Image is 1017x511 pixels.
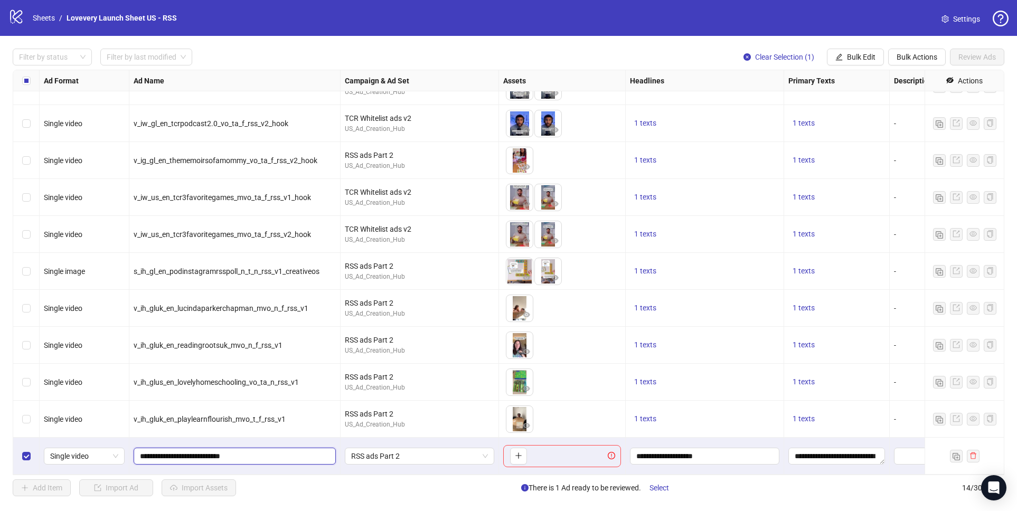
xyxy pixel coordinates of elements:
div: US_Ad_Creation_Hub [345,87,494,97]
img: Asset 2 [535,110,561,137]
button: 1 texts [630,339,661,352]
span: Single video [44,156,82,165]
span: 1 texts [634,119,656,127]
span: Select [649,484,669,492]
div: Edit values [630,448,779,465]
button: 1 texts [630,413,661,425]
button: Preview [549,124,561,137]
div: Select row 9 [13,253,40,290]
span: eye [523,126,530,134]
span: eye [969,156,977,164]
span: export [953,119,960,127]
span: - [894,230,896,239]
button: Add Item [13,479,71,496]
button: Preview [520,383,533,395]
span: eye [969,304,977,311]
img: Asset 1 [506,369,533,395]
button: Duplicate [933,191,946,204]
button: 1 texts [630,228,661,241]
div: RSS ads Part 2 [345,149,494,161]
img: Asset 2 [535,221,561,248]
div: Select row 11 [13,327,40,364]
span: export [953,378,960,385]
button: Duplicate [950,450,963,462]
img: Asset 1 [506,406,533,432]
div: Edit values [788,448,885,465]
span: 14 / 300 items [962,482,1004,494]
button: Preview [520,198,533,211]
span: question-circle [993,11,1009,26]
span: Settings [953,13,980,25]
div: US_Ad_Creation_Hub [345,383,494,393]
div: Actions [958,75,983,87]
span: Single image [44,267,85,276]
a: Sheets [31,12,57,24]
img: Asset 1 [506,258,533,285]
div: RSS ads Part 2 [345,408,494,420]
span: v_ih_gluk_en_lucindaparkerchapman_mvo_n_f_rss_v1 [134,304,308,313]
span: 1 texts [634,304,656,312]
button: 1 texts [630,302,661,315]
div: RSS ads Part 2 [345,260,494,272]
button: Preview [520,309,533,321]
strong: Primary Texts [788,75,835,87]
img: Asset 1 [506,221,533,248]
span: - [894,415,896,423]
button: Duplicate [933,302,946,315]
button: 1 texts [788,154,819,167]
span: 1 texts [634,267,656,275]
button: Clear Selection (1) [735,49,823,65]
span: - [894,304,896,313]
div: TCR Whitelist ads v2 [345,112,494,124]
button: 1 texts [630,376,661,389]
span: v_iw_gl_en_tcrpodcast2.0_vo_ta_f_rss_v2_hook [134,119,288,128]
span: eye [523,163,530,171]
button: Preview [520,346,533,358]
span: 1 texts [793,304,815,312]
button: Duplicate [933,117,946,130]
span: exclamation-circle [608,452,618,459]
span: v_ih_glus_en_lovelyhomeschooling_vo_ta_n_rss_v1 [134,378,299,386]
button: Duplicate [933,376,946,389]
span: info-circle [521,484,529,491]
span: Clear Selection (1) [755,53,814,61]
span: eye [969,193,977,201]
strong: Descriptions [894,75,936,87]
span: Single video [44,378,82,386]
div: Select row 12 [13,364,40,401]
img: Asset 1 [506,147,533,174]
button: 1 texts [788,117,819,130]
span: close-circle [743,53,751,61]
span: export [953,230,960,238]
span: eye [523,237,530,244]
div: TCR Whitelist ads v2 [345,223,494,235]
span: eye [523,385,530,392]
button: 1 texts [630,117,661,130]
span: eye [969,230,977,238]
img: Asset 1 [506,184,533,211]
span: Single video [44,304,82,313]
div: Select row 10 [13,290,40,327]
div: US_Ad_Creation_Hub [345,161,494,171]
img: Asset 1 [506,332,533,358]
strong: Campaign & Ad Set [345,75,409,87]
span: eye [523,422,530,429]
div: US_Ad_Creation_Hub [345,420,494,430]
span: eye [523,348,530,355]
span: Single video [50,448,118,464]
span: There is 1 Ad ready to be reviewed. [521,479,677,496]
span: v_ih_gluk_en_readingrootsuk_mvo_n_f_rss_v1 [134,341,282,349]
button: 1 texts [788,191,819,204]
div: US_Ad_Creation_Hub [345,346,494,356]
span: 1 texts [793,193,815,201]
span: eye [551,237,559,244]
span: Bulk Edit [847,53,875,61]
span: Bulk Actions [897,53,937,61]
span: 1 texts [793,377,815,386]
span: export [953,267,960,275]
button: Duplicate [933,339,946,352]
span: eye [969,378,977,385]
div: Select row 14 [13,438,40,475]
div: Resize Ad Format column [126,70,129,91]
div: Select row 6 [13,142,40,179]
